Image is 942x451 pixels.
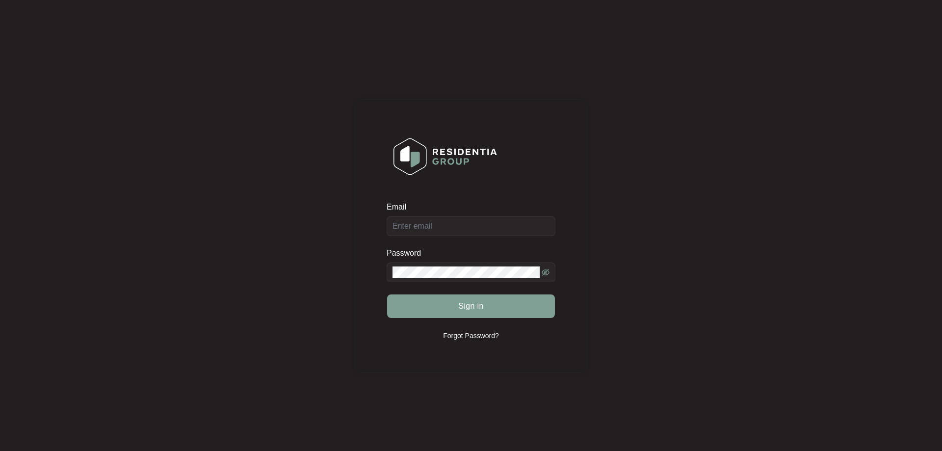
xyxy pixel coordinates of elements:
[458,300,484,312] span: Sign in
[387,202,413,212] label: Email
[443,331,499,341] p: Forgot Password?
[542,268,549,276] span: eye-invisible
[387,248,428,258] label: Password
[387,294,555,318] button: Sign in
[392,266,540,278] input: Password
[387,132,503,182] img: Login Logo
[387,216,555,236] input: Email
